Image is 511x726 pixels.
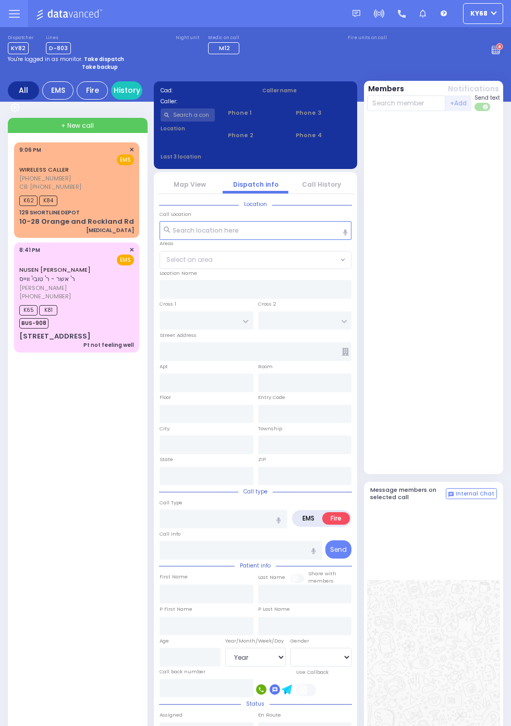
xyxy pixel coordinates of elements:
[160,270,197,277] label: Location Name
[475,94,500,102] span: Send text
[446,488,497,500] button: Internal Chat
[160,606,192,613] label: P First Name
[160,499,182,506] label: Call Type
[19,318,48,329] span: BUS-908
[456,490,494,498] span: Internal Chat
[160,668,205,675] label: Call back number
[117,154,134,165] span: EMS
[228,108,283,117] span: Phone 1
[161,87,249,94] label: Cad:
[258,606,290,613] label: P Last Name
[161,125,215,132] label: Location
[161,108,215,122] input: Search a contact
[161,98,249,105] label: Caller:
[308,577,334,584] span: members
[19,292,71,300] span: [PHONE_NUMBER]
[19,216,134,227] div: 10-28 Orange and Rockland Rd
[117,255,134,265] span: EMS
[463,3,503,24] button: ky68
[19,196,38,206] span: K62
[367,95,446,111] input: Search member
[219,44,230,52] span: M12
[348,35,387,41] label: Fire units on call
[160,573,188,580] label: First Name
[448,83,499,94] button: Notifications
[302,180,341,189] a: Call History
[8,81,39,100] div: All
[176,35,199,41] label: Night unit
[19,183,81,191] span: CB: [PHONE_NUMBER]
[19,246,40,254] span: 8:41 PM
[325,540,351,559] button: Send
[46,42,71,54] span: D-803
[19,331,91,342] div: [STREET_ADDRESS]
[258,394,285,401] label: Entry Code
[258,300,276,308] label: Cross 2
[19,165,69,174] a: WIRELESS CALLER
[8,42,29,54] span: KY82
[39,196,57,206] span: K84
[39,305,57,316] span: K81
[161,153,256,161] label: Last 3 location
[42,81,74,100] div: EMS
[258,574,285,581] label: Last Name
[160,456,173,463] label: State
[322,512,350,525] label: Fire
[448,492,454,497] img: comment-alt.png
[160,394,171,401] label: Floor
[160,530,180,538] label: Call Info
[475,102,491,112] label: Turn off text
[258,363,273,370] label: Room
[228,131,283,140] span: Phone 2
[296,669,328,676] label: Use Callback
[19,209,80,216] div: 129 SHORTLINE DEPOT
[61,121,94,130] span: + New call
[160,363,168,370] label: Apt
[160,240,174,247] label: Areas
[208,35,242,41] label: Medic on call
[296,108,350,117] span: Phone 3
[370,487,446,500] h5: Message members on selected call
[84,55,124,63] strong: Take dispatch
[308,570,336,577] small: Share with
[166,255,213,264] span: Select an area
[233,180,278,189] a: Dispatch info
[368,83,404,94] button: Members
[160,221,351,240] input: Search location here
[235,562,276,570] span: Patient info
[46,35,71,41] label: Lines
[8,35,34,41] label: Dispatcher
[82,63,118,71] strong: Take backup
[290,637,309,645] label: Gender
[77,81,108,100] div: Fire
[258,456,266,463] label: ZIP
[241,700,270,708] span: Status
[160,300,176,308] label: Cross 1
[238,488,273,495] span: Call type
[160,211,191,218] label: Call Location
[36,7,105,20] img: Logo
[160,425,169,432] label: City
[342,348,349,356] span: Other building occupants
[129,246,134,255] span: ✕
[111,81,142,100] a: History
[19,146,41,154] span: 9:06 PM
[225,637,286,645] div: Year/Month/Week/Day
[83,341,134,349] div: Pt not feeling well
[352,10,360,18] img: message.svg
[160,332,197,339] label: Street Address
[8,55,82,63] span: You're logged in as monitor.
[19,274,75,283] span: ר' אשר - ר' טובי' ווייס
[470,9,488,18] span: ky68
[160,711,182,719] label: Assigned
[174,180,206,189] a: Map View
[239,200,272,208] span: Location
[19,305,38,316] span: K65
[258,425,282,432] label: Township
[262,87,351,94] label: Caller name
[258,711,281,719] label: En Route
[294,512,323,525] label: EMS
[129,146,134,154] span: ✕
[86,226,134,234] div: [MEDICAL_DATA]
[19,174,71,183] span: [PHONE_NUMBER]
